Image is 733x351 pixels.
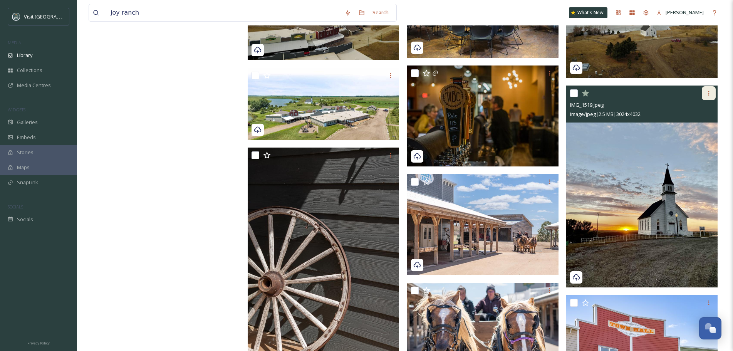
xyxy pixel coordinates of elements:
[569,7,607,18] a: What's New
[8,107,25,113] span: WIDGETS
[8,204,23,210] span: SOCIALS
[27,338,50,347] a: Privacy Policy
[653,5,708,20] a: [PERSON_NAME]
[699,317,721,339] button: Open Chat
[17,52,32,59] span: Library
[8,40,21,45] span: MEDIA
[27,341,50,346] span: Privacy Policy
[24,13,84,20] span: Visit [GEOGRAPHIC_DATA]
[17,216,33,223] span: Socials
[17,179,38,186] span: SnapLink
[407,65,559,166] img: watertown21.jpg
[407,174,559,275] img: JWS_1898.JPG
[369,5,392,20] div: Search
[666,9,704,16] span: [PERSON_NAME]
[570,101,604,108] span: IMG_1519.jpeg
[17,149,34,156] span: Stories
[107,4,341,21] input: Search your library
[17,119,38,126] span: Galleries
[12,13,20,20] img: watertown-convention-and-visitors-bureau.jpg
[17,82,51,89] span: Media Centres
[17,164,30,171] span: Maps
[566,86,718,287] img: IMG_1519.jpeg
[570,111,641,118] span: image/jpeg | 2.5 MB | 3024 x 4032
[17,67,42,74] span: Collections
[17,134,36,141] span: Embeds
[248,68,399,140] img: aerial[2305843009214379968].jpg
